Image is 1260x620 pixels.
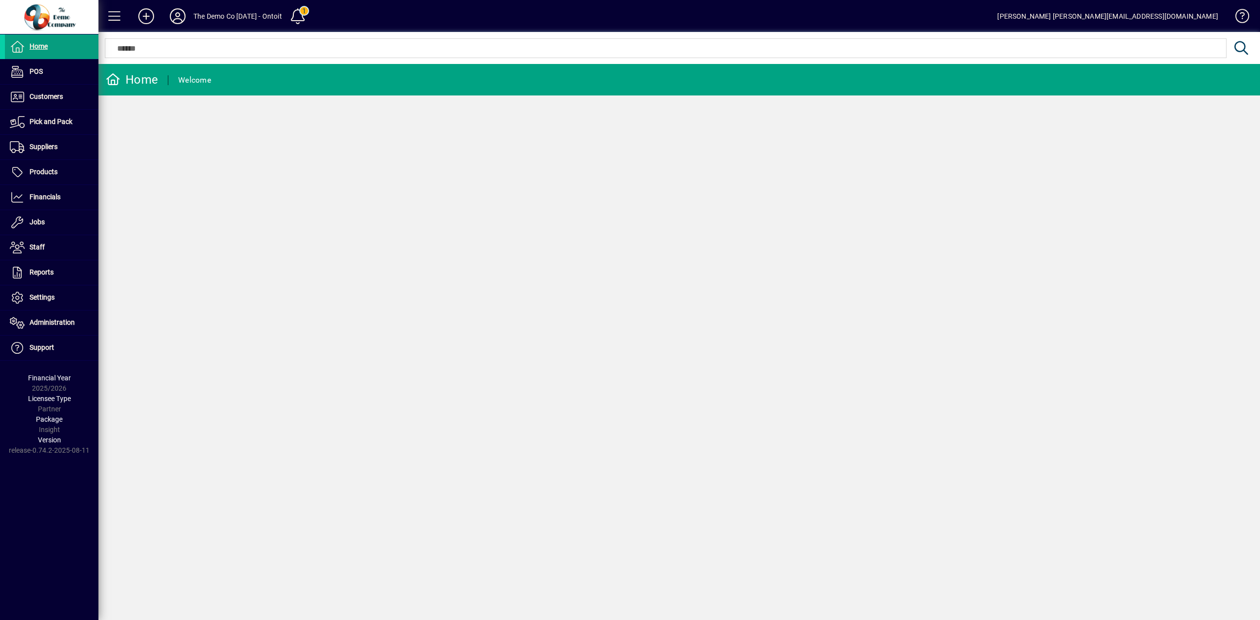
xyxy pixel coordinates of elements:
[5,260,98,285] a: Reports
[36,415,63,423] span: Package
[30,67,43,75] span: POS
[5,60,98,84] a: POS
[30,42,48,50] span: Home
[5,160,98,185] a: Products
[28,395,71,403] span: Licensee Type
[30,93,63,100] span: Customers
[5,135,98,159] a: Suppliers
[5,235,98,260] a: Staff
[106,72,158,88] div: Home
[5,85,98,109] a: Customers
[28,374,71,382] span: Financial Year
[5,185,98,210] a: Financials
[5,285,98,310] a: Settings
[30,168,58,176] span: Products
[997,8,1218,24] div: [PERSON_NAME] [PERSON_NAME][EMAIL_ADDRESS][DOMAIN_NAME]
[30,343,54,351] span: Support
[30,118,72,125] span: Pick and Pack
[193,8,282,24] div: The Demo Co [DATE] - Ontoit
[30,243,45,251] span: Staff
[38,436,61,444] span: Version
[5,310,98,335] a: Administration
[178,72,211,88] div: Welcome
[30,218,45,226] span: Jobs
[30,143,58,151] span: Suppliers
[30,268,54,276] span: Reports
[30,318,75,326] span: Administration
[5,336,98,360] a: Support
[5,210,98,235] a: Jobs
[30,193,61,201] span: Financials
[1228,2,1248,34] a: Knowledge Base
[130,7,162,25] button: Add
[5,110,98,134] a: Pick and Pack
[162,7,193,25] button: Profile
[30,293,55,301] span: Settings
